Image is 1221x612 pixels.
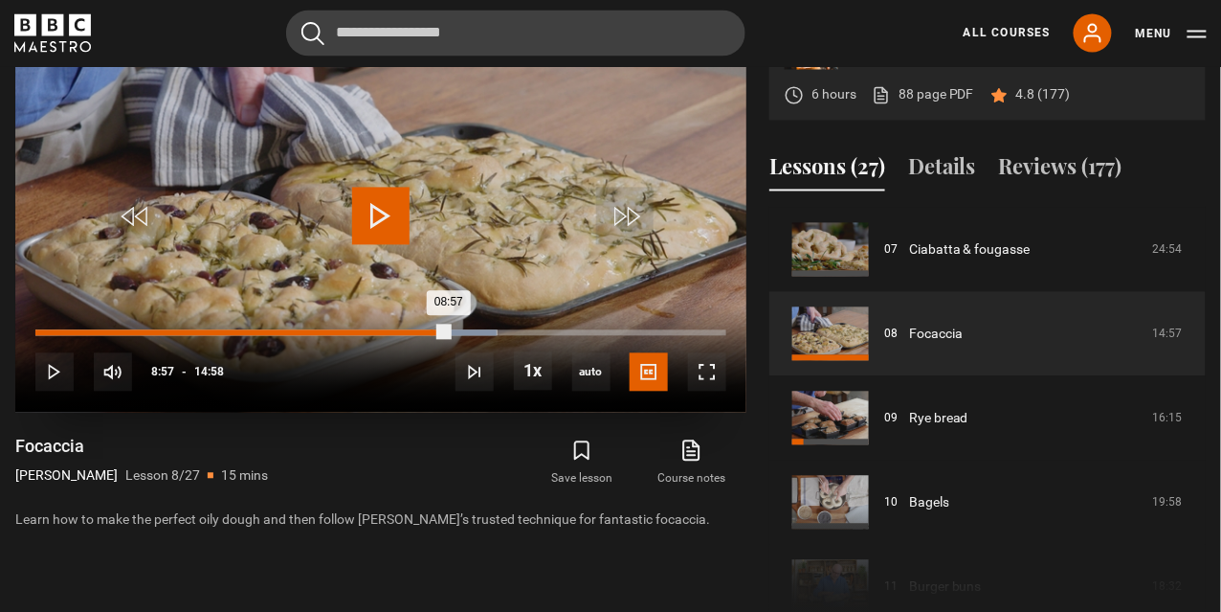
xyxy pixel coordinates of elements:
svg: BBC Maestro [14,14,91,53]
button: Submit the search query [301,22,324,46]
a: All Courses [964,25,1051,42]
button: Details [908,151,976,192]
button: Reviews (177) [999,151,1122,192]
button: Lessons (27) [769,151,885,192]
button: Play [35,353,74,392]
a: Focaccia [909,325,963,345]
span: auto [572,353,610,392]
p: 6 hours [811,85,856,105]
span: 14:58 [194,355,224,390]
p: 4.8 (177) [1016,85,1071,105]
div: Progress Bar [35,330,726,336]
button: Save lesson [527,436,636,491]
a: Rye bread [909,409,968,429]
p: Lesson 8/27 [125,466,200,487]
p: 15 mins [221,466,268,487]
a: Bagels [909,493,949,513]
button: Playback Rate [514,352,552,391]
a: Course notes [637,436,746,491]
a: Ciabatta & fougasse [909,240,1031,261]
button: Next Lesson [455,353,494,392]
span: - [182,366,187,379]
button: Toggle navigation [1135,25,1207,44]
span: 8:57 [151,355,174,390]
p: Learn how to make the perfect oily dough and then follow [PERSON_NAME]’s trusted technique for fa... [15,510,746,531]
button: Fullscreen [688,353,726,392]
p: [PERSON_NAME] [15,466,118,487]
input: Search [286,11,745,57]
h1: Focaccia [15,436,268,459]
a: 88 page PDF [872,85,974,105]
div: Current quality: 720p [572,353,610,392]
button: Captions [630,353,668,392]
video-js: Video Player [15,1,746,413]
button: Mute [94,353,132,392]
